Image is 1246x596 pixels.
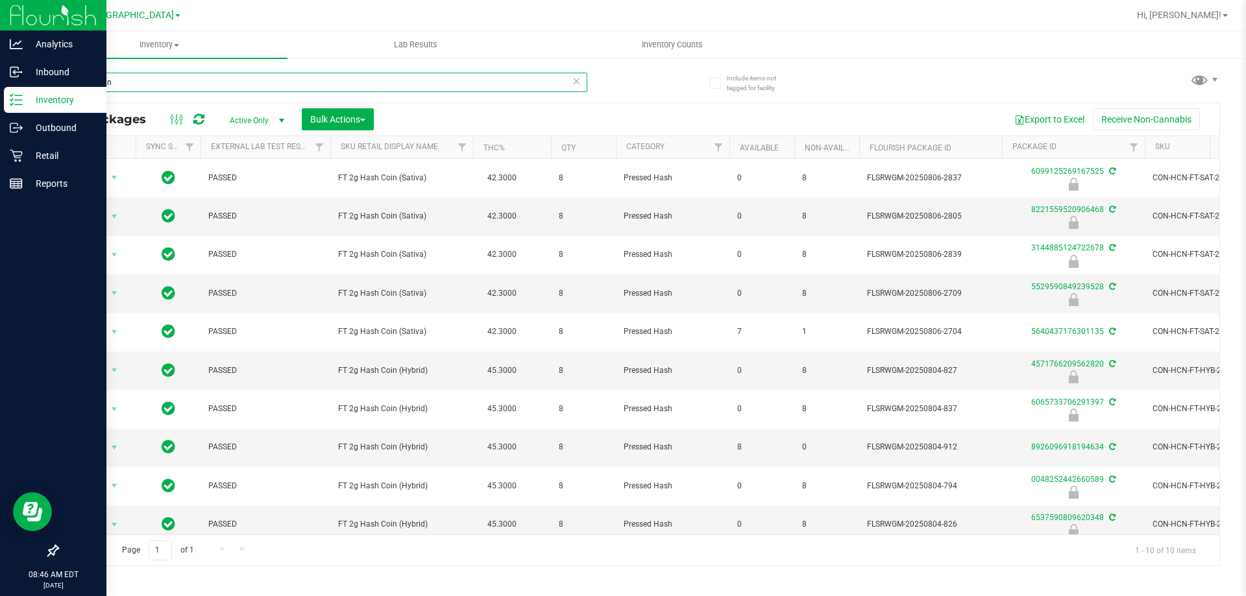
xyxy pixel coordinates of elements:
[624,172,722,184] span: Pressed Hash
[23,120,101,136] p: Outbound
[559,248,608,261] span: 8
[106,323,123,341] span: select
[624,39,720,51] span: Inventory Counts
[1000,178,1147,191] div: Launch Hold
[13,492,52,531] iframe: Resource center
[208,287,323,300] span: PASSED
[802,441,851,453] span: 0
[802,210,851,222] span: 8
[544,31,800,58] a: Inventory Counts
[867,172,994,184] span: FLSRWGM-20250806-2837
[179,136,201,158] a: Filter
[802,518,851,530] span: 8
[31,31,287,58] a: Inventory
[376,39,455,51] span: Lab Results
[1031,282,1104,291] a: 5529590849239528
[802,480,851,492] span: 8
[23,92,101,108] p: Inventory
[481,477,523,495] span: 45.3000
[867,403,994,415] span: FLSRWGM-20250804-837
[802,172,851,184] span: 8
[802,326,851,338] span: 1
[106,516,123,534] span: select
[10,149,23,162] inline-svg: Retail
[626,142,665,151] a: Category
[624,248,722,261] span: Pressed Hash
[338,364,465,377] span: FT 2g Hash Coin (Hybrid)
[802,248,851,261] span: 8
[559,326,608,338] span: 8
[208,441,323,453] span: PASSED
[624,441,722,453] span: Pressed Hash
[162,169,175,187] span: In Sync
[85,10,174,21] span: [GEOGRAPHIC_DATA]
[559,441,608,453] span: 8
[106,438,123,457] span: select
[106,400,123,418] span: select
[208,480,323,492] span: PASSED
[23,36,101,52] p: Analytics
[10,66,23,78] inline-svg: Inbound
[481,207,523,226] span: 42.3000
[208,364,323,377] span: PASSED
[737,403,787,415] span: 0
[481,438,523,457] span: 45.3000
[1107,327,1116,336] span: Sync from Compliance System
[737,518,787,530] span: 0
[338,403,465,415] span: FT 2g Hash Coin (Hybrid)
[10,93,23,106] inline-svg: Inventory
[6,580,101,590] p: [DATE]
[10,177,23,190] inline-svg: Reports
[559,172,608,184] span: 8
[338,210,465,222] span: FT 2g Hash Coin (Sativa)
[208,403,323,415] span: PASSED
[870,143,951,152] a: Flourish Package ID
[572,73,581,89] span: Clear
[867,518,994,530] span: FLSRWGM-20250804-826
[1031,442,1104,451] a: 8926096918194634
[452,136,473,158] a: Filter
[559,403,608,415] span: 8
[867,248,994,261] span: FLSRWGM-20250806-2839
[1031,359,1104,368] a: 4571766209562820
[481,399,523,418] span: 45.3000
[624,210,722,222] span: Pressed Hash
[1000,409,1147,422] div: Launch Hold
[727,73,792,93] span: Include items not tagged for facility
[1125,540,1206,560] span: 1 - 10 of 10 items
[737,441,787,453] span: 8
[1031,398,1104,407] a: 6065733706291397
[1031,475,1104,484] a: 0048252442660589
[867,326,994,338] span: FLSRWGM-20250806-2704
[802,364,851,377] span: 8
[162,477,175,495] span: In Sync
[338,480,465,492] span: FT 2g Hash Coin (Hybrid)
[111,540,204,560] span: Page of 1
[106,361,123,379] span: select
[1031,513,1104,522] a: 6537590809620348
[10,121,23,134] inline-svg: Outbound
[1031,327,1104,336] a: 5640437176301135
[338,441,465,453] span: FT 2g Hash Coin (Hybrid)
[737,480,787,492] span: 0
[211,142,313,151] a: External Lab Test Result
[483,143,505,152] a: THC%
[559,287,608,300] span: 8
[57,73,587,92] input: Search Package ID, Item Name, SKU, Lot or Part Number...
[1107,282,1116,291] span: Sync from Compliance System
[802,403,851,415] span: 8
[6,569,101,580] p: 08:46 AM EDT
[208,172,323,184] span: PASSED
[624,364,722,377] span: Pressed Hash
[338,518,465,530] span: FT 2g Hash Coin (Hybrid)
[737,210,787,222] span: 0
[1031,205,1104,214] a: 8221559520906468
[208,518,323,530] span: PASSED
[802,287,851,300] span: 8
[481,169,523,187] span: 42.3000
[1093,108,1200,130] button: Receive Non-Cannabis
[624,326,722,338] span: Pressed Hash
[338,287,465,300] span: FT 2g Hash Coin (Sativa)
[1107,398,1116,407] span: Sync from Compliance System
[146,142,196,151] a: Sync Status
